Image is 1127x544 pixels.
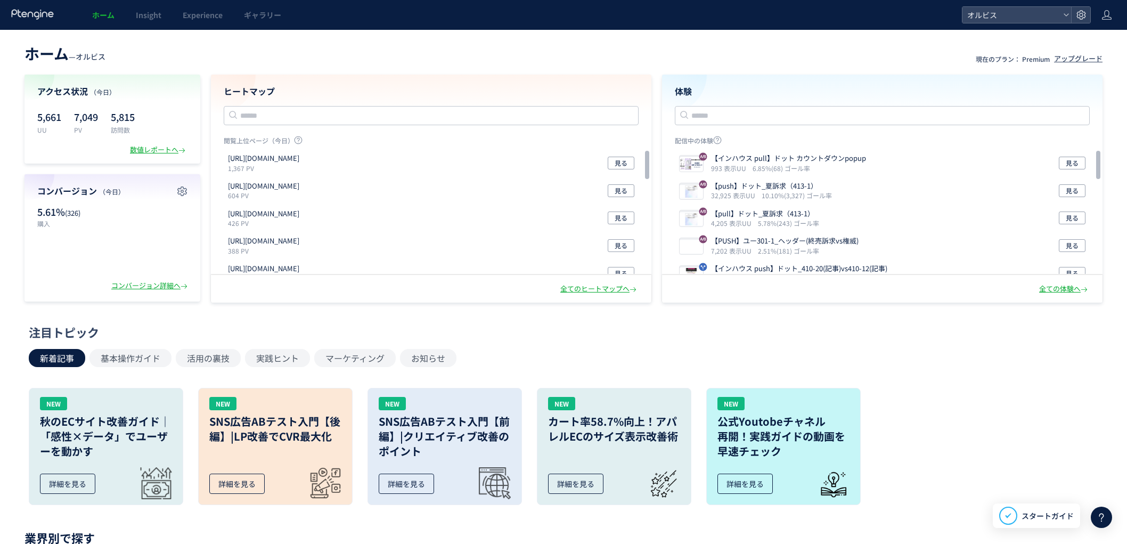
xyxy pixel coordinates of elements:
p: 【push】ドット_夏訴求（413-1） [711,181,828,191]
a: NEWSNS広告ABテスト入門【後編】|LP改善でCVR最大化詳細を見る [198,388,353,505]
button: お知らせ [400,349,456,367]
div: NEW [717,397,745,410]
div: — [24,43,105,64]
div: 詳細を見る [717,474,773,494]
a: NEWSNS広告ABテスト入門【前編】|クリエイティブ改善のポイント詳細を見る [367,388,522,505]
h4: 体験 [675,85,1090,98]
span: 見る [615,212,627,224]
span: （今日） [99,187,125,196]
span: ホーム [24,43,69,64]
h4: ヒートマップ [224,85,639,98]
a: NEWカート率58.7%向上！アパレルECのサイズ表示改善術詳細を見る [537,388,691,505]
i: 993 表示UU [711,164,750,173]
p: 301 PV [228,274,304,283]
span: Insight [136,10,161,20]
div: 詳細を見る [209,474,265,494]
p: 現在のプラン： Premium [976,54,1050,63]
p: 配信中の体験 [675,136,1090,149]
span: (326) [65,208,80,218]
button: 基本操作ガイド [89,349,171,367]
p: 1,367 PV [228,164,304,173]
i: 4,205 表示UU [711,218,756,228]
img: 78bf97f79df73d157701016bb907b9e11751330454958.jpeg [680,184,703,199]
p: 業界別で探す [24,534,1102,541]
span: 見る [615,157,627,169]
p: 訪問数 [111,125,135,134]
span: 見る [615,267,627,280]
p: https://pr.orbis.co.jp/cosmetics/u/100 [228,181,299,191]
img: cb647fcb0925a13b28285e0ae747a3fc1752483548011.jpeg [680,267,703,282]
img: 78bf97f79df73d157701016bb907b9e11751330454958.jpeg [680,212,703,226]
p: 388 PV [228,246,304,255]
p: https://orbis.co.jp/order/thanks [228,153,299,164]
h3: 公式Youtobeチャネル 再開！実践ガイドの動画を 早速チェック [717,414,850,459]
span: Experience [183,10,223,20]
button: 見る [1059,267,1085,280]
i: 94,793 表示UU [711,274,759,283]
p: PV [74,125,98,134]
button: 見る [608,267,634,280]
button: 見る [608,239,634,252]
span: （今日） [90,87,116,96]
i: 7,202 表示UU [711,246,756,255]
h3: SNS広告ABテスト入門【後編】|LP改善でCVR最大化 [209,414,341,444]
button: マーケティング [314,349,396,367]
span: 見る [615,239,627,252]
button: 見る [1059,212,1085,224]
p: https://pr.orbis.co.jp/cosmetics/udot/413-2 [228,209,299,219]
p: 7,049 [74,108,98,125]
span: 見る [1066,157,1079,169]
p: 604 PV [228,191,304,200]
button: 見る [1059,157,1085,169]
button: 見る [608,157,634,169]
i: 5.78%(243) ゴール率 [758,218,819,228]
div: 詳細を見る [548,474,603,494]
span: 見る [1066,267,1079,280]
div: 全てのヒートマップへ [560,284,639,294]
p: https://pr.orbis.co.jp/special/04 [228,264,299,274]
div: NEW [40,397,67,410]
div: アップグレード [1054,54,1102,64]
h4: アクセス状況 [37,85,187,98]
button: 新着記事 [29,349,85,367]
span: 見る [1066,239,1079,252]
i: 2.51%(181) ゴール率 [758,246,819,255]
button: 見る [608,184,634,197]
h4: コンバージョン [37,185,187,197]
div: 注目トピック [29,324,1093,340]
div: NEW [548,397,575,410]
h3: カート率58.7%向上！アパレルECのサイズ表示改善術 [548,414,680,444]
button: 見る [608,212,634,224]
div: 全ての体験へ [1039,284,1090,294]
span: スタートガイド [1022,510,1074,522]
span: ホーム [92,10,115,20]
i: 0.34%(324) ゴール率 [762,274,823,283]
div: 詳細を見る [379,474,434,494]
button: 見る [1059,184,1085,197]
p: 【インハウス push】ドット_410-20(記事)vs410-12(記事) [711,264,887,274]
a: NEW公式Youtobeチャネル再開！実践ガイドの動画を早速チェック詳細を見る [706,388,861,505]
p: UU [37,125,61,134]
span: 見る [1066,184,1079,197]
p: 5,815 [111,108,135,125]
img: c71fd8b26d7fb3beb7f0d2e27107cdc41755079076615.png [680,157,703,172]
p: 購入 [37,219,107,228]
span: 見る [615,184,627,197]
span: オルビス [964,7,1059,23]
img: c907e54416db144ba18275450211b12e1754631494929.jpeg [680,239,703,254]
p: 【pull】ドット_夏訴求（413-1） [711,209,815,219]
div: 数値レポートへ [130,145,187,155]
a: NEW秋のECサイト改善ガイド｜「感性×データ」でユーザーを動かす詳細を見る [29,388,183,505]
i: 6.85%(68) ゴール率 [753,164,810,173]
div: コンバージョン詳細へ [111,281,190,291]
button: 実践ヒント [245,349,310,367]
i: 10.10%(3,327) ゴール率 [762,191,832,200]
button: 見る [1059,239,1085,252]
button: 活用の裏技 [176,349,241,367]
p: https://pr.orbis.co.jp/cosmetics/udot/410-12 [228,236,299,246]
div: NEW [209,397,236,410]
div: NEW [379,397,406,410]
h3: SNS広告ABテスト入門【前編】|クリエイティブ改善のポイント [379,414,511,459]
p: 426 PV [228,218,304,228]
span: 見る [1066,212,1079,224]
